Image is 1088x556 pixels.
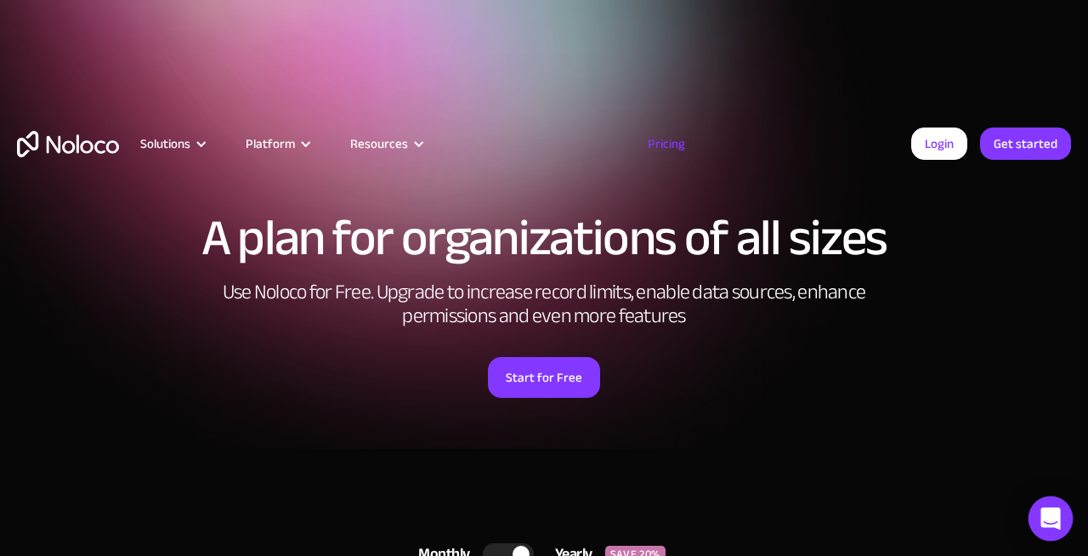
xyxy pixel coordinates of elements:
[1028,496,1074,542] div: Open Intercom Messenger
[626,133,706,155] a: Pricing
[140,133,190,155] div: Solutions
[329,133,442,155] div: Resources
[224,133,329,155] div: Platform
[488,357,600,398] a: Start for Free
[980,128,1071,160] a: Get started
[17,131,119,157] a: home
[17,213,1071,264] h1: A plan for organizations of all sizes
[911,128,967,160] a: Login
[350,133,408,155] div: Resources
[246,133,295,155] div: Platform
[119,133,224,155] div: Solutions
[204,281,884,328] h2: Use Noloco for Free. Upgrade to increase record limits, enable data sources, enhance permissions ...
